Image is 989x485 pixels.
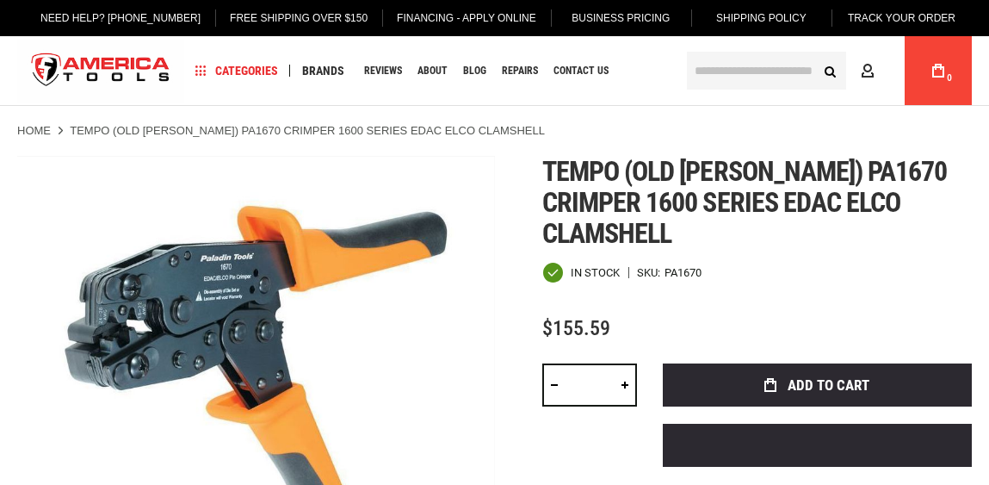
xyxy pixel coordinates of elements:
[922,36,955,105] a: 0
[17,123,51,139] a: Home
[302,65,344,77] span: Brands
[410,59,455,83] a: About
[813,54,846,87] button: Search
[542,262,620,283] div: Availability
[494,59,546,83] a: Repairs
[70,124,545,137] strong: TEMPO (old [PERSON_NAME]) PA1670 CRIMPER 1600 SERIES EDAC ELCO CLAMSHELL
[294,59,352,83] a: Brands
[947,73,952,83] span: 0
[188,59,286,83] a: Categories
[788,378,869,393] span: Add to Cart
[17,39,184,103] img: America Tools
[463,65,486,76] span: Blog
[553,65,609,76] span: Contact Us
[502,65,538,76] span: Repairs
[571,267,620,278] span: In stock
[455,59,494,83] a: Blog
[542,155,947,250] span: Tempo (old [PERSON_NAME]) pa1670 crimper 1600 series edac elco clamshell
[364,65,402,76] span: Reviews
[716,12,807,24] span: Shipping Policy
[546,59,616,83] a: Contact Us
[17,39,184,103] a: store logo
[195,65,278,77] span: Categories
[542,316,610,340] span: $155.59
[356,59,410,83] a: Reviews
[664,267,702,278] div: PA1670
[417,65,448,76] span: About
[663,364,972,407] button: Add to Cart
[637,267,664,278] strong: SKU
